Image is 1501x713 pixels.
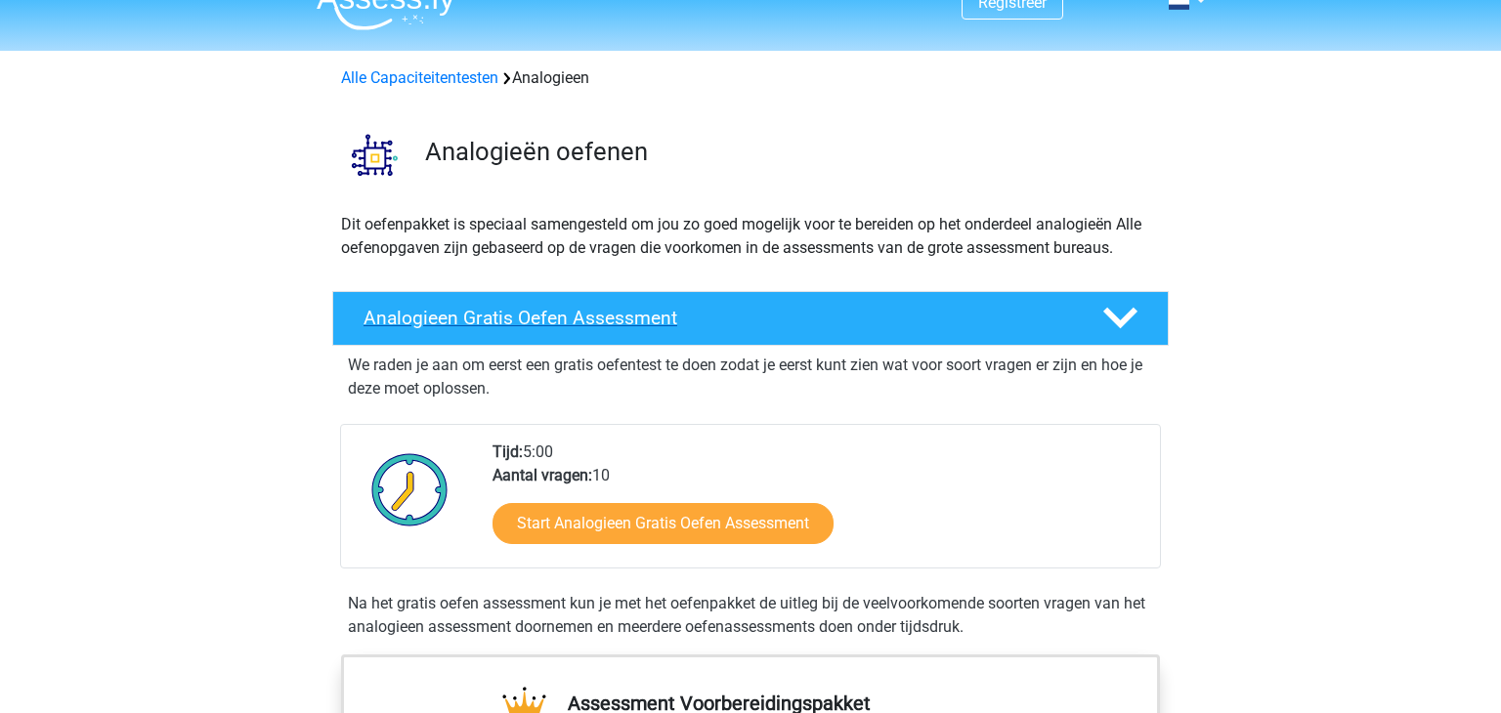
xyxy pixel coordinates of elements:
h3: Analogieën oefenen [425,137,1153,167]
a: Alle Capaciteitentesten [341,68,498,87]
div: Analogieen [333,66,1168,90]
b: Tijd: [493,442,523,461]
p: Dit oefenpakket is speciaal samengesteld om jou zo goed mogelijk voor te bereiden op het onderdee... [341,213,1160,260]
div: 5:00 10 [478,440,1159,567]
a: Analogieen Gratis Oefen Assessment [324,291,1177,346]
h4: Analogieen Gratis Oefen Assessment [364,307,1071,329]
img: Klok [361,440,459,538]
div: Na het gratis oefen assessment kun je met het oefenpakket de uitleg bij de veelvoorkomende soorte... [340,592,1161,639]
a: Start Analogieen Gratis Oefen Assessment [493,503,834,544]
img: analogieen [333,113,416,196]
b: Aantal vragen: [493,466,592,484]
p: We raden je aan om eerst een gratis oefentest te doen zodat je eerst kunt zien wat voor soort vra... [348,354,1153,400]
